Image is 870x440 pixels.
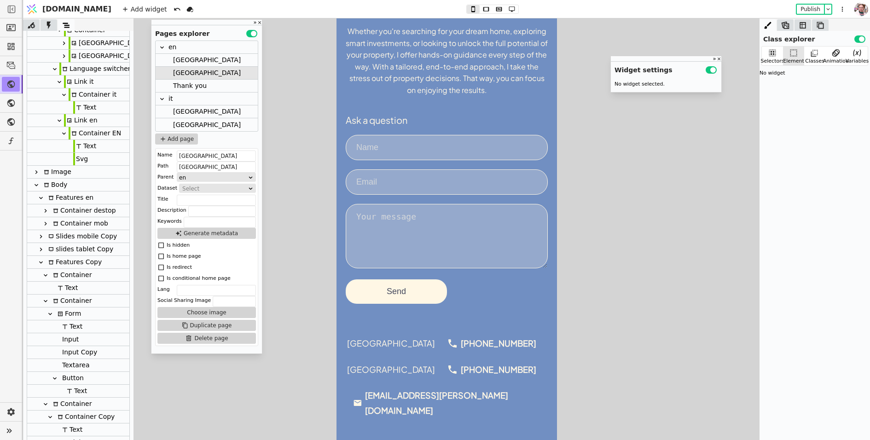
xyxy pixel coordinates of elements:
span: [DOMAIN_NAME] [42,4,111,15]
div: Form [27,307,129,320]
div: Button [59,372,84,384]
div: Select [182,184,247,193]
iframe: To enrich screen reader interactions, please activate Accessibility in Grammarly extension settings [336,18,557,440]
div: Thank you [156,80,258,93]
div: Slides mobile Copy [27,230,129,243]
div: Pages explorer [151,25,262,39]
div: Is redirect [167,263,192,272]
div: [GEOGRAPHIC_DATA] [27,50,129,63]
div: Keywords [157,217,182,226]
div: Link en [27,114,129,127]
img: Logo [25,0,39,18]
div: Container destop [50,204,116,217]
div: Image [27,166,129,179]
div: Slides mobile Copy [46,230,117,243]
div: Text [59,320,82,333]
div: Container [27,295,129,307]
div: Text [73,101,96,114]
div: Input [59,333,79,346]
div: Social Sharing Image [157,296,211,305]
div: Container Copy [27,411,129,423]
div: Language switcher [59,63,131,75]
div: Text [73,140,96,152]
div: Container [50,269,92,281]
div: Path [157,162,168,171]
div: Container [50,295,92,307]
div: Title [157,195,168,204]
div: [GEOGRAPHIC_DATA] [156,105,258,118]
div: Text [27,101,129,114]
div: Container [27,398,129,411]
div: [GEOGRAPHIC_DATA] [69,50,146,62]
div: Element [783,58,804,65]
div: Text [27,320,129,333]
div: Container EN [27,127,129,140]
div: Container mob [27,217,129,230]
div: slides tablet Copy [46,243,113,255]
div: [GEOGRAPHIC_DATA] [173,67,241,79]
div: Features en [27,191,129,204]
div: Input Copy [27,346,129,359]
div: Features en [46,191,93,204]
div: Container mob [50,217,108,230]
div: Container it [69,88,116,101]
div: Body [41,179,67,191]
button: Generate metadata [157,228,256,239]
div: Add widget [120,4,170,15]
div: Text [27,282,129,295]
img: 1611404642663-DSC_1169-po-%D1%81cropped.jpg [854,1,868,17]
div: Features Copy [27,256,129,269]
div: Container [50,398,92,410]
div: [GEOGRAPHIC_DATA] [69,37,146,49]
div: Classes [805,58,824,65]
div: Text [27,423,129,436]
div: Text [27,140,129,153]
div: [GEOGRAPHIC_DATA] [173,118,241,131]
button: Choose image [157,307,256,318]
div: slides tablet Copy [27,243,129,256]
div: Input Copy [59,346,97,359]
div: it [156,93,258,105]
div: Textarea [59,359,90,371]
div: Animation [823,58,849,65]
div: Form [55,307,81,320]
div: Container [27,269,129,282]
div: Text [55,282,78,294]
button: Add page [155,133,198,145]
div: Text [59,423,82,436]
div: Container destop [27,204,129,217]
div: Link it [27,75,129,88]
div: it [168,93,173,105]
a: [DOMAIN_NAME] [23,0,116,18]
div: Link it [64,75,94,88]
button: Publish [797,5,824,14]
div: [GEOGRAPHIC_DATA] [156,67,258,80]
div: Thank you [173,80,207,92]
div: Svg [27,153,129,166]
div: Widget settings [611,62,721,75]
div: Image [41,166,71,178]
div: [GEOGRAPHIC_DATA] [27,37,129,50]
div: Class explorer [760,31,870,44]
div: Lang [157,285,170,294]
div: Is hidden [167,241,190,250]
div: Input [27,333,129,346]
div: No widget [760,69,870,77]
div: Features Copy [46,256,102,268]
div: Container Copy [55,411,115,423]
div: [GEOGRAPHIC_DATA] [156,118,258,131]
div: [GEOGRAPHIC_DATA] [173,105,241,118]
div: Selectors [761,58,784,65]
div: en [179,173,248,181]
